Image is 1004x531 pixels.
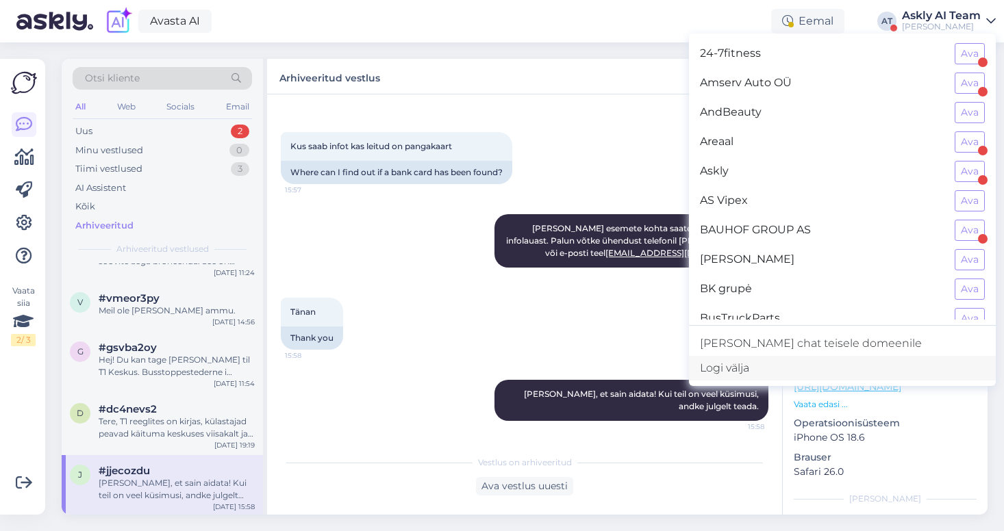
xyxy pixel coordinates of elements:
[114,98,138,116] div: Web
[476,477,573,495] div: Ava vestlus uuesti
[99,354,255,378] div: Hej! Du kan tage [PERSON_NAME] til T1 Keskus. Busstoppestederne i nærheden er [GEOGRAPHIC_DATA], ...
[506,223,761,258] span: [PERSON_NAME] esemete kohta saate infot T1 Keskuse infolauast. Palun võtke ühendust telefonil [PH...
[902,10,996,32] a: Askly AI Team[PERSON_NAME]
[771,9,844,34] div: Eemal
[290,307,316,317] span: Tänan
[99,341,157,354] span: #gsvba2oy
[212,317,255,327] div: [DATE] 14:56
[955,190,985,211] button: Ava
[138,10,212,33] a: Avasta AI
[700,43,944,64] span: 24-7fitness
[794,380,901,393] a: [URL][DOMAIN_NAME]
[281,326,343,350] div: Thank you
[75,200,95,213] div: Kõik
[214,440,255,450] div: [DATE] 19:19
[955,249,985,270] button: Ava
[223,98,252,116] div: Email
[700,279,944,300] span: BK grupė
[75,162,142,176] div: Tiimi vestlused
[290,141,452,151] span: Kus saab infot kas leitud on pangakaart
[75,219,134,233] div: Arhiveeritud
[524,389,761,411] span: [PERSON_NAME], et sain aidata! Kui teil on veel küsimusi, andke julgelt teada.
[75,125,92,138] div: Uus
[955,131,985,153] button: Ava
[99,465,150,477] span: #jjecozdu
[700,161,944,182] span: Askly
[73,98,88,116] div: All
[77,346,84,357] span: g
[279,67,380,86] label: Arhiveeritud vestlus
[955,308,985,329] button: Ava
[955,161,985,182] button: Ava
[99,477,255,502] div: [PERSON_NAME], et sain aidata! Kui teil on veel küsimusi, andke julgelt teada.
[794,416,977,430] p: Operatsioonisüsteem
[877,12,896,31] div: AT
[75,144,143,157] div: Minu vestlused
[164,98,197,116] div: Socials
[689,331,996,356] a: [PERSON_NAME] chat teisele domeenile
[99,403,157,415] span: #dc4nevs2
[214,378,255,389] div: [DATE] 11:54
[99,415,255,440] div: Tere, T1 reeglites on kirjas, külastajad peavad käituma keskuses viisakalt ja heaperemelikult. Se...
[955,220,985,241] button: Ava
[955,279,985,300] button: Ava
[11,334,36,346] div: 2 / 3
[794,493,977,505] div: [PERSON_NAME]
[478,456,572,469] span: Vestlus on arhiveeritud
[116,243,209,255] span: Arhiveeritud vestlused
[285,185,336,195] span: 15:57
[794,513,977,528] p: Märkmed
[955,73,985,94] button: Ava
[229,144,249,157] div: 0
[75,181,126,195] div: AI Assistent
[99,292,160,305] span: #vmeor3py
[794,450,977,465] p: Brauser
[700,73,944,94] span: Amserv Auto OÜ
[85,71,140,86] span: Otsi kliente
[700,131,944,153] span: Areaal
[104,7,133,36] img: explore-ai
[689,356,996,380] div: Logi välja
[700,102,944,123] span: AndBeauty
[700,190,944,211] span: AS Vipex
[700,220,944,241] span: BAUHOF GROUP AS
[231,125,249,138] div: 2
[902,21,981,32] div: [PERSON_NAME]
[281,161,512,184] div: Where can I find out if a bank card has been found?
[794,398,977,411] p: Vaata edasi ...
[285,350,336,361] span: 15:58
[214,268,255,278] div: [DATE] 11:24
[713,422,764,432] span: 15:58
[605,248,757,258] a: [EMAIL_ADDRESS][DOMAIN_NAME]
[78,469,82,480] span: j
[700,308,944,329] span: BusTruckParts
[77,408,84,418] span: d
[11,285,36,346] div: Vaata siia
[902,10,981,21] div: Askly AI Team
[955,43,985,64] button: Ava
[11,70,37,96] img: Askly Logo
[213,502,255,512] div: [DATE] 15:58
[77,297,83,307] span: v
[794,465,977,479] p: Safari 26.0
[955,102,985,123] button: Ava
[99,305,255,317] div: Meil ole [PERSON_NAME] ammu.
[231,162,249,176] div: 3
[794,430,977,445] p: iPhone OS 18.6
[700,249,944,270] span: [PERSON_NAME]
